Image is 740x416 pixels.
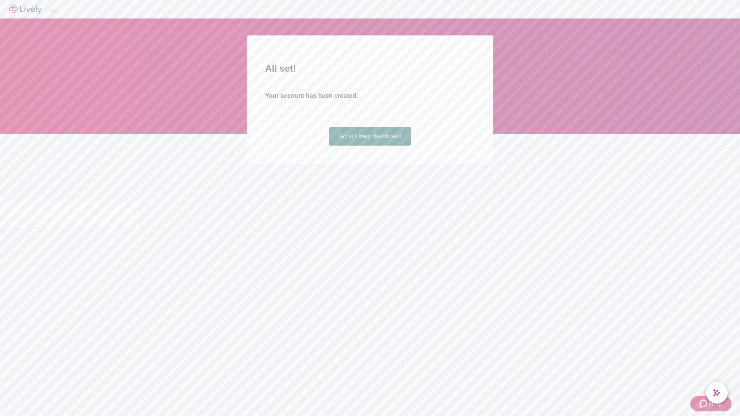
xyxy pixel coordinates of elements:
[265,62,475,75] h2: All set!
[265,91,475,101] h4: Your account has been created.
[706,382,728,404] button: chat
[709,399,722,408] span: Help
[329,127,411,146] a: Go to Lively dashboard
[9,5,42,14] img: Lively
[51,10,57,12] button: Log out
[700,399,709,408] svg: Zendesk support icon
[713,389,721,397] svg: Lively AI Assistant
[690,396,732,411] button: Zendesk support iconHelp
